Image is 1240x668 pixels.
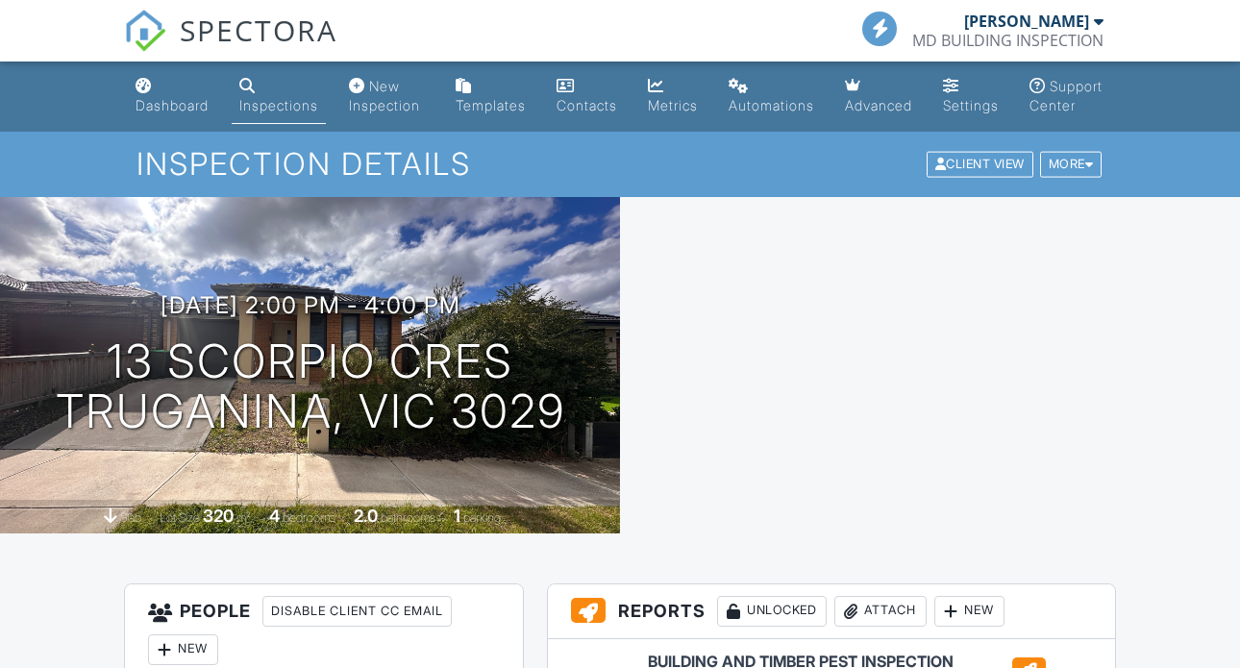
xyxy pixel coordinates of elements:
span: bathrooms [381,510,435,525]
a: Inspections [232,69,326,124]
div: Inspections [239,97,318,113]
div: MD BUILDING INSPECTION [912,31,1104,50]
div: 1 [454,506,460,526]
a: Settings [935,69,1006,124]
div: New [934,596,1004,627]
a: SPECTORA [124,26,337,66]
div: New Inspection [349,78,420,113]
h1: Inspection Details [136,147,1104,181]
div: Dashboard [136,97,209,113]
div: Advanced [845,97,912,113]
div: Contacts [557,97,617,113]
a: Metrics [640,69,706,124]
a: Client View [925,156,1038,170]
h1: 13 Scorpio Cres Truganina, VIC 3029 [56,336,565,438]
div: Attach [834,596,927,627]
a: Contacts [549,69,625,124]
div: New [148,634,218,665]
div: Unlocked [717,596,827,627]
h3: Reports [548,584,1115,639]
span: SPECTORA [180,10,337,50]
span: parking [463,510,501,525]
h3: [DATE] 2:00 pm - 4:00 pm [161,292,460,318]
img: The Best Home Inspection Software - Spectora [124,10,166,52]
span: bedrooms [283,510,335,525]
span: slab [120,510,141,525]
a: Advanced [837,69,920,124]
span: Lot Size [160,510,200,525]
div: Support Center [1029,78,1103,113]
div: Automations [729,97,814,113]
a: Templates [448,69,533,124]
a: Automations (Basic) [721,69,822,124]
div: [PERSON_NAME] [964,12,1089,31]
div: 320 [203,506,234,526]
div: Disable Client CC Email [262,596,452,627]
div: Templates [456,97,526,113]
div: More [1040,152,1103,178]
a: Dashboard [128,69,216,124]
a: Support Center [1022,69,1112,124]
span: m² [236,510,251,525]
div: Metrics [648,97,698,113]
div: Client View [927,152,1033,178]
div: 2.0 [354,506,378,526]
div: Settings [943,97,999,113]
div: 4 [269,506,280,526]
a: New Inspection [341,69,433,124]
